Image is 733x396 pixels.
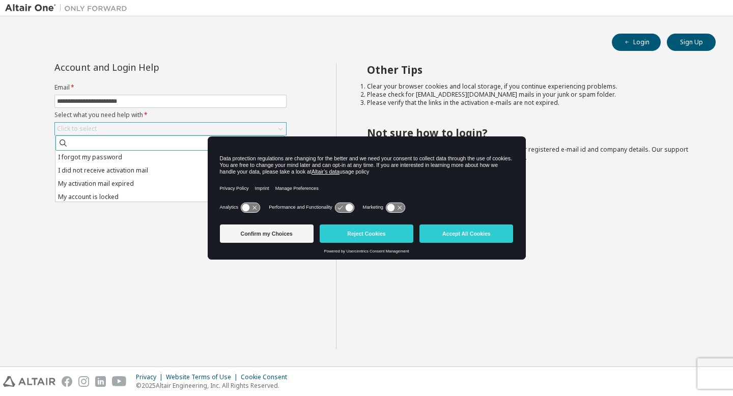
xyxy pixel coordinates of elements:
[367,145,688,162] span: with a brief description of the problem, your registered e-mail id and company details. Our suppo...
[95,376,106,387] img: linkedin.svg
[136,381,293,390] p: © 2025 Altair Engineering, Inc. All Rights Reserved.
[57,125,97,133] div: Click to select
[367,91,698,99] li: Please check for [EMAIL_ADDRESS][DOMAIN_NAME] mails in your junk or spam folder.
[612,34,661,51] button: Login
[54,63,240,71] div: Account and Login Help
[367,82,698,91] li: Clear your browser cookies and local storage, if you continue experiencing problems.
[62,376,72,387] img: facebook.svg
[5,3,132,13] img: Altair One
[54,83,287,92] label: Email
[166,373,241,381] div: Website Terms of Use
[367,99,698,107] li: Please verify that the links in the activation e-mails are not expired.
[3,376,55,387] img: altair_logo.svg
[78,376,89,387] img: instagram.svg
[667,34,716,51] button: Sign Up
[367,63,698,76] h2: Other Tips
[136,373,166,381] div: Privacy
[241,373,293,381] div: Cookie Consent
[367,126,698,139] h2: Not sure how to login?
[55,123,286,135] div: Click to select
[55,151,285,164] li: I forgot my password
[112,376,127,387] img: youtube.svg
[54,111,287,119] label: Select what you need help with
